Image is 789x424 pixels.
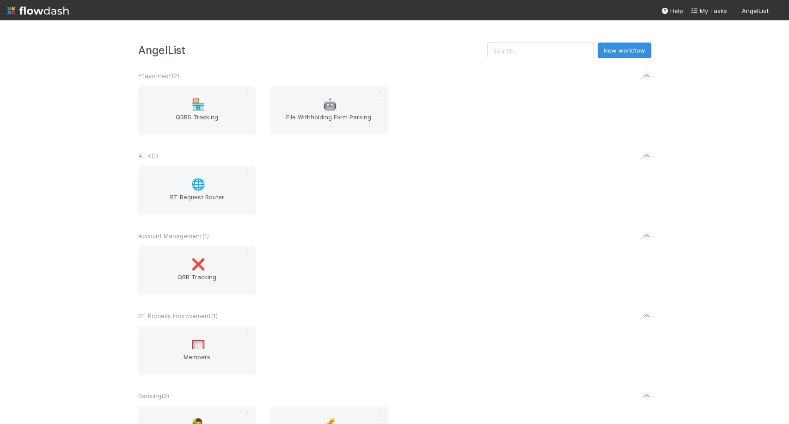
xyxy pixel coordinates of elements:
[138,326,256,375] a: 🥅Members
[138,152,158,160] span: AL < ( 1 )
[323,98,337,111] span: 🤖
[142,272,252,291] span: QBR Tracking
[138,72,179,80] span: *Favorites* ( 2 )
[138,166,256,215] a: 🌐BT Request Router
[270,86,388,135] a: 🤖File Withholding Form Parsing
[191,338,205,350] span: 🥅
[142,192,252,211] span: BT Request Router
[691,6,727,15] a: My Tasks
[191,258,205,270] span: ❌
[598,43,651,58] button: New workflow
[661,6,683,15] div: Help
[138,392,169,399] span: Banking ( 2 )
[191,98,205,111] span: 🏪
[138,44,487,56] h3: AngelList
[138,246,256,295] a: ❌QBR Tracking
[487,43,594,58] input: Search...
[7,3,69,18] img: logo-inverted-e16ddd16eac7371096b0.svg
[742,7,769,14] span: AngelList
[191,178,205,190] span: 🌐
[138,232,209,240] span: Account Management ( 1 )
[142,352,252,371] span: Members
[772,6,782,16] img: avatar_66854b90-094e-431f-b713-6ac88429a2b8.png
[138,86,256,135] a: 🏪QSBS Tracking
[274,112,384,131] span: File Withholding Form Parsing
[691,7,727,14] span: My Tasks
[138,312,218,320] span: BT Process Improvement ( 1 )
[142,112,252,131] span: QSBS Tracking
